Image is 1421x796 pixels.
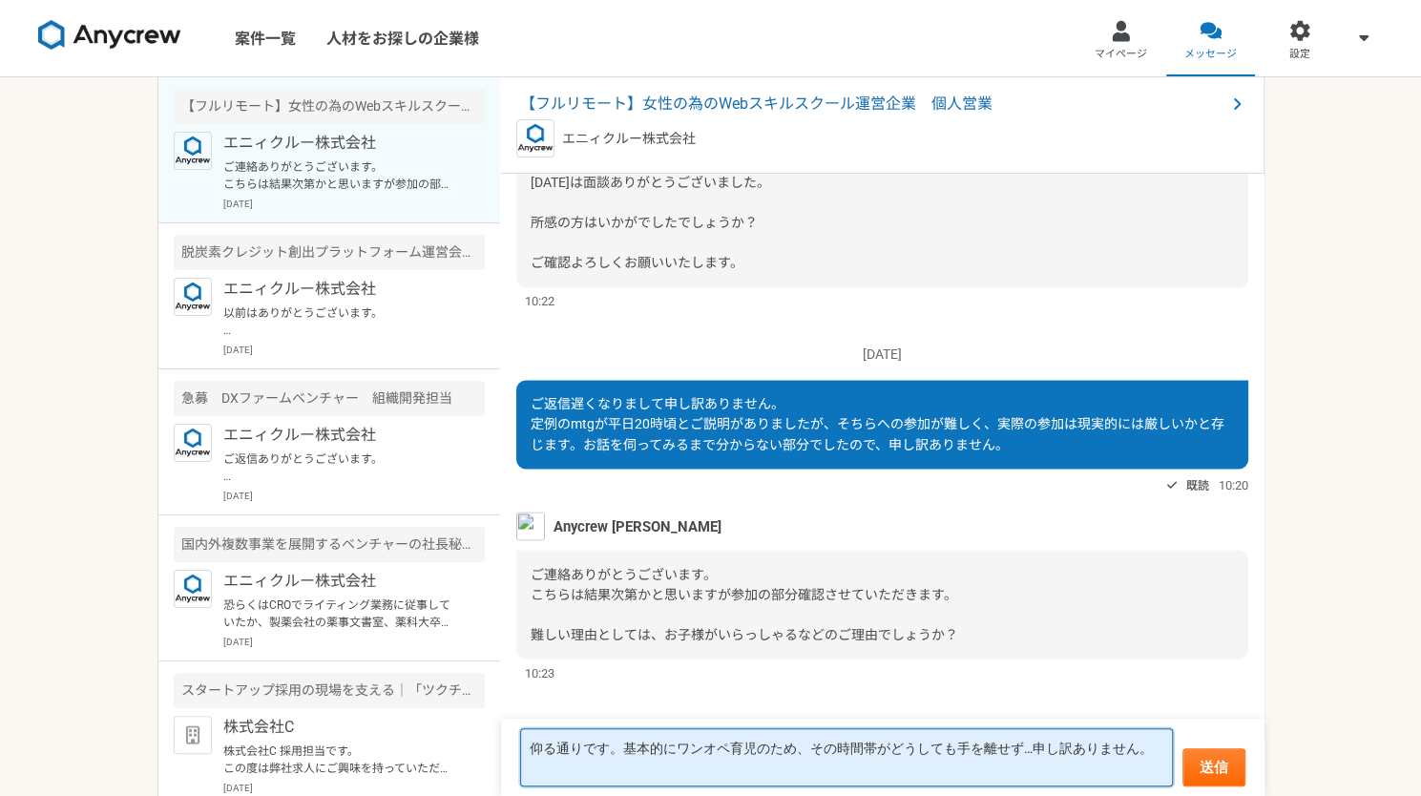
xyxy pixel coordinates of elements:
[223,635,485,649] p: [DATE]
[223,781,485,795] p: [DATE]
[223,716,459,739] p: 株式会社C
[174,235,485,270] div: 脱炭素クレジット創出プラットフォーム運営会社での事業推進を行う方を募集
[562,129,696,149] p: エニィクルー株式会社
[223,597,459,631] p: 恐らくはCROでライティング業務に従事していたか、製薬会社の薬事文書室、薬科大卒の方などがよろしいかと存じます。ご参考になれば。
[1095,47,1147,62] span: マイページ
[223,304,459,339] p: 以前はありがとうございます。 本案件でご活躍頂けるのではと思いご連絡を差し上げました。 案件ページの内容をご確認頂き、もし条件など合致されるようでしたら是非詳細をご案内できればと思いますので、ご...
[531,566,958,641] span: ご連絡ありがとうございます。 こちらは結果次第かと思いますが参加の部分確認させていただきます。 難しい理由としては、お子様がいらっしゃるなどのご理由でしょうか？
[223,570,459,593] p: エニィクルー株式会社
[223,197,485,211] p: [DATE]
[516,512,545,540] img: S__5267474.jpg
[1289,47,1310,62] span: 設定
[223,278,459,301] p: エニィクルー株式会社
[531,396,1224,451] span: ご返信遅くなりまして申し訳ありません。 定例のmtgが平日20時頃とご説明がありましたが、そちらへの参加が難しく、実際の参加は現実的には厳しいかと存じます。お話を伺ってみるまで分からない部分でし...
[520,728,1173,786] textarea: 仰る通りです。基本的にワンオペ育児のため、その時間帯がどうしても手を離せず…申し訳ありません。
[223,424,459,447] p: エニィクルー株式会社
[174,132,212,170] img: logo_text_blue_01.png
[1182,748,1245,786] button: 送信
[516,119,554,157] img: logo_text_blue_01.png
[174,381,485,416] div: 急募 DXファームベンチャー 組織開発担当
[174,570,212,608] img: logo_text_blue_01.png
[554,515,721,536] span: Anycrew [PERSON_NAME]
[223,158,459,193] p: ご連絡ありがとうございます。 こちらは結果次第かと思いますが参加の部分確認させていただきます。 難しい理由としては、お子様がいらっしゃるなどのご理由でしょうか？
[520,93,1225,115] span: 【フルリモート】女性の為のWebスキルスクール運営企業 個人営業
[174,716,212,754] img: default_org_logo-42cde973f59100197ec2c8e796e4974ac8490bb5b08a0eb061ff975e4574aa76.png
[223,743,459,777] p: 株式会社C 採用担当です。 この度は弊社求人にご興味を持っていただきありがとうございます。 プロフィールを拝見し検討させていただいた結果、 誠に残念ながら今回のタイミングではご希望に沿えない結果...
[174,424,212,462] img: logo_text_blue_01.png
[525,663,554,681] span: 10:23
[223,450,459,485] p: ご返信ありがとうございます。 承知いたしました。 またマッチする案件がございましたらご相談させていただきます。 引き続きよろしくお願いいたします。
[223,343,485,357] p: [DATE]
[1184,47,1237,62] span: メッセージ
[174,673,485,708] div: スタートアップ採用の現場を支える｜「ツクチム」の媒体運用・ディレクション担当
[38,20,181,51] img: 8DqYSo04kwAAAAASUVORK5CYII=
[1186,473,1209,496] span: 既読
[174,89,485,124] div: 【フルリモート】女性の為のWebスキルスクール運営企業 個人営業
[223,489,485,503] p: [DATE]
[516,345,1248,365] p: [DATE]
[525,292,554,310] span: 10:22
[223,132,459,155] p: エニィクルー株式会社
[1219,475,1248,493] span: 10:20
[174,278,212,316] img: logo_text_blue_01.png
[174,527,485,562] div: 国内外複数事業を展開するベンチャーの社長秘書兼PM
